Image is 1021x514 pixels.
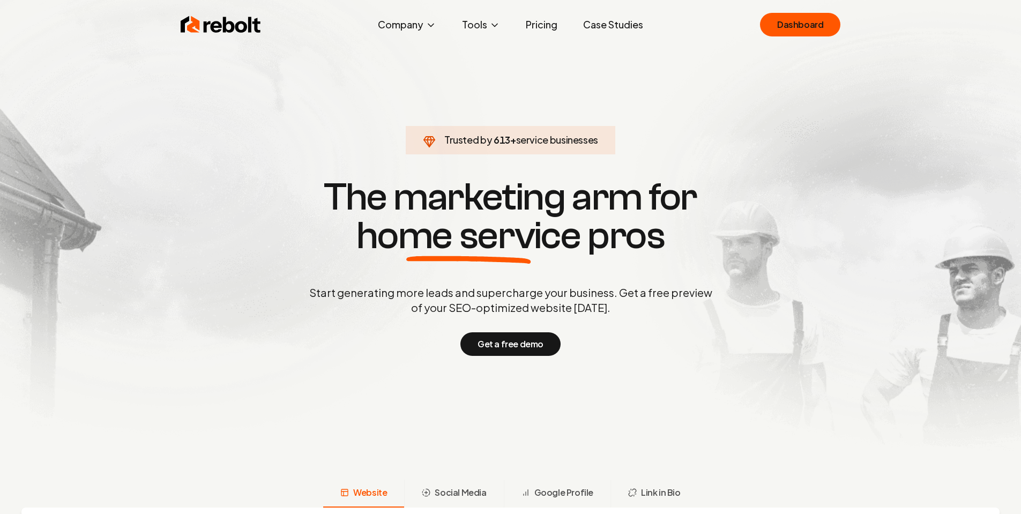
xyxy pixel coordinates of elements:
span: 613 [494,132,510,147]
span: service businesses [516,133,599,146]
button: Google Profile [504,480,610,508]
button: Website [323,480,404,508]
a: Dashboard [760,13,840,36]
button: Social Media [404,480,503,508]
a: Case Studies [575,14,652,35]
span: Link in Bio [641,486,681,499]
span: Trusted by [444,133,492,146]
span: + [510,133,516,146]
span: Google Profile [534,486,593,499]
h1: The marketing arm for pros [254,178,768,255]
img: Rebolt Logo [181,14,261,35]
span: Website [353,486,387,499]
button: Tools [453,14,509,35]
button: Get a free demo [460,332,561,356]
span: home service [356,217,581,255]
span: Social Media [435,486,486,499]
p: Start generating more leads and supercharge your business. Get a free preview of your SEO-optimiz... [307,285,714,315]
button: Company [369,14,445,35]
button: Link in Bio [610,480,698,508]
a: Pricing [517,14,566,35]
